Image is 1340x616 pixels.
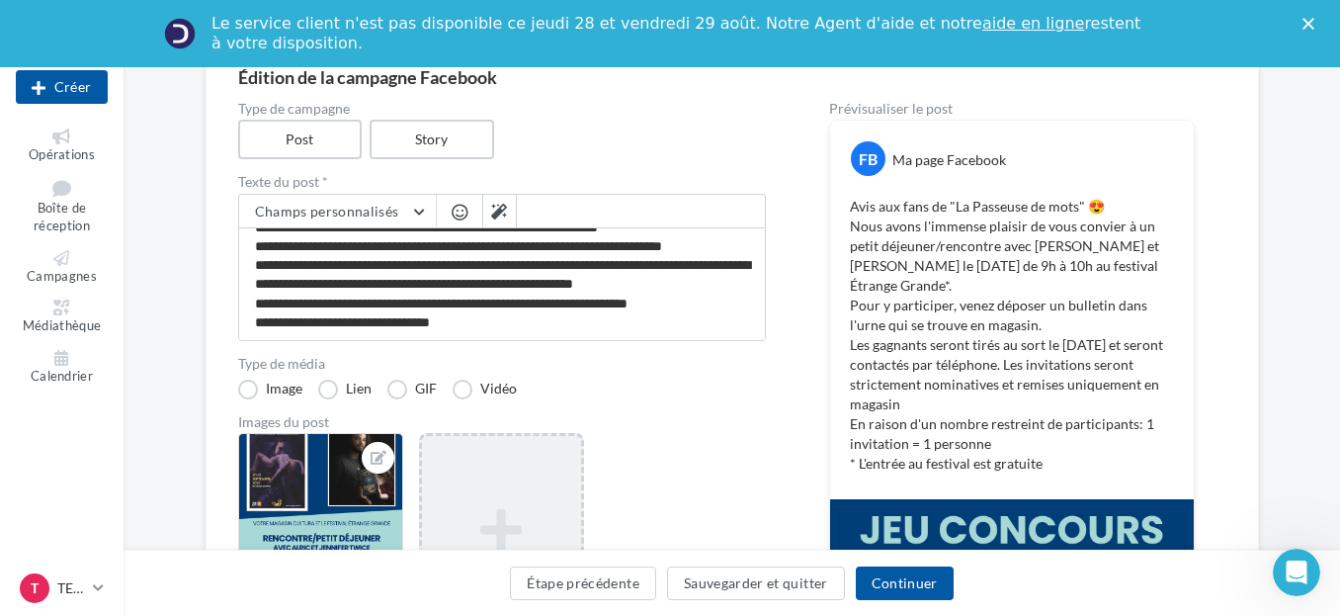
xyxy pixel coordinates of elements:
span: Médiathèque [23,318,102,334]
div: FB [851,141,885,176]
div: Prévisualiser le post [829,102,1195,116]
div: Ma page Facebook [892,150,1006,170]
label: Post [238,120,363,159]
a: Opérations [16,125,108,167]
span: Campagnes [27,268,97,284]
label: Vidéo [453,380,517,399]
img: Profile image for Service-Client [164,18,196,49]
span: Calendrier [31,368,93,384]
a: Boîte de réception [16,175,108,238]
iframe: Intercom live chat [1273,549,1320,596]
span: Champs personnalisés [255,203,399,220]
span: Opérations [29,146,95,162]
button: Continuer [856,567,954,600]
span: Boîte de réception [34,200,90,234]
label: GIF [387,380,437,399]
div: Fermer [1302,18,1322,30]
button: Champs personnalisés [239,195,436,228]
div: Édition de la campagne Facebook [238,68,1226,86]
span: T [31,578,39,598]
label: Type de média [238,357,766,371]
div: Le service client n'est pas disponible ce jeudi 28 et vendredi 29 août. Notre Agent d'aide et not... [211,14,1144,53]
p: Avis aux fans de "La Passeuse de mots" 😍 Nous avons l'immense plaisir de vous convier à un petit ... [850,197,1174,474]
label: Texte du post * [238,175,766,189]
button: Étape précédente [510,567,656,600]
button: Sauvegarder et quitter [667,567,845,600]
p: TERVILLE [57,578,85,598]
a: aide en ligne [982,14,1084,33]
label: Lien [318,380,372,399]
label: Image [238,380,302,399]
div: Nouvelle campagne [16,70,108,104]
a: Campagnes [16,246,108,289]
a: Médiathèque [16,296,108,338]
div: Images du post [238,415,766,429]
label: Type de campagne [238,102,766,116]
button: Créer [16,70,108,104]
a: T TERVILLE [16,570,108,607]
label: Story [370,120,494,159]
a: Calendrier [16,346,108,389]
